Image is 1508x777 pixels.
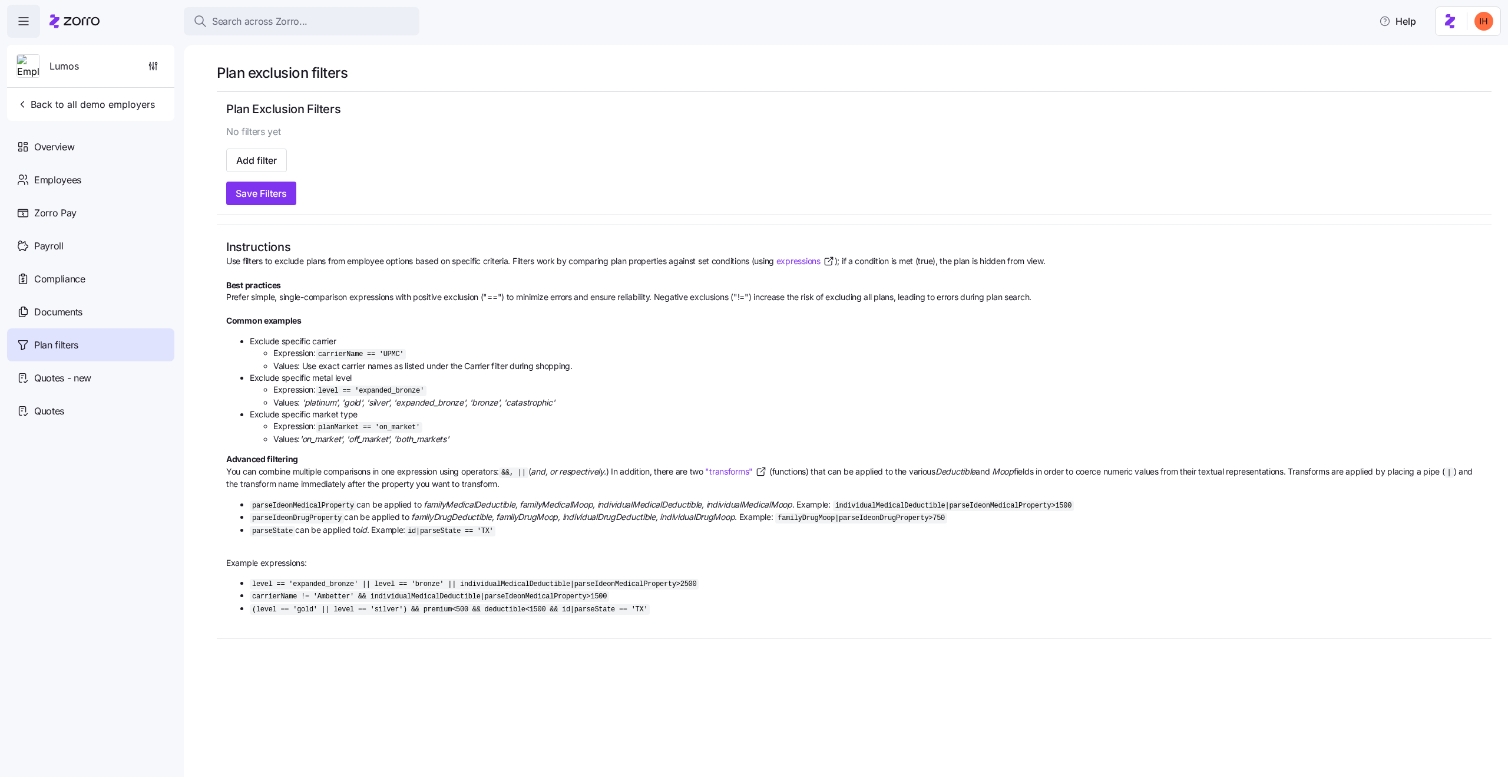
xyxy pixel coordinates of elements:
[250,409,1482,445] li: Exclude specific market type
[226,315,302,325] b: Common examples
[1379,14,1416,28] span: Help
[250,526,295,536] code: parseState
[273,433,1482,445] li: Values:
[7,163,174,196] a: Employees
[273,420,1482,433] li: Expression:
[226,280,281,290] b: Best practices
[7,361,174,394] a: Quotes - new
[49,59,79,74] span: Lumos
[833,501,1074,511] code: individualMedicalDeductible|parseIdeonMedicalProperty > 1500
[316,386,426,396] code: level == 'expanded_bronze'
[775,513,947,524] code: familyDrugMoop|parseIdeonDrugProperty > 750
[34,173,81,187] span: Employees
[250,579,699,590] code: level == 'expanded_bronze' || level == 'bronze' || individualMedicalDeductible|parseIdeonMedicalP...
[273,397,1482,409] li: Values:
[1445,467,1454,478] code: |
[34,404,64,419] span: Quotes
[935,466,975,476] i: Deductible
[250,501,356,511] code: parseIdeonMedicalProperty
[7,394,174,427] a: Quotes
[212,14,307,29] span: Search across Zorro...
[250,511,1482,524] li: can be applied to . Example:
[236,153,277,167] span: Add filter
[531,466,606,476] i: and, or respectively.
[273,360,1482,372] li: Values: Use exact carrier names as listed under the Carrier filter during shopping.
[184,7,419,35] button: Search across Zorro...
[776,255,835,267] a: expressions
[34,272,85,287] span: Compliance
[250,513,344,524] code: parseIdeonDrugProperty
[226,255,1482,624] span: Use filters to exclude plans from employee options based on specific criteria. Filters work by co...
[250,372,1482,409] li: Exclude specific metal level
[316,349,406,360] code: carrierName == 'UPMC'
[705,466,767,478] a: "transforms"
[226,124,281,139] span: No filters yet
[250,499,1482,512] li: can be applied to . Example:
[421,499,792,509] i: familyMedicalDeductible, familyMedicalMoop, individualMedicalDeductible, individualMedicalMoop
[7,328,174,361] a: Plan filters
[250,604,650,615] code: (level == 'gold' || level == 'silver') && premium < 500 && deductible < 1500 && id|parseState == ...
[499,467,528,478] code: &&, ||
[273,384,1482,397] li: Expression:
[34,140,74,154] span: Overview
[226,149,287,172] button: Add filter
[316,422,422,433] code: planMarket == 'on_market'
[302,397,555,407] i: 'platinum', 'gold', 'silver', 'expanded_bronze', 'bronze', 'catastrophic'
[7,262,174,295] a: Compliance
[17,55,39,78] img: Employer logo
[34,338,78,353] span: Plan filters
[992,466,1014,476] i: Moop
[7,295,174,328] a: Documents
[34,206,77,220] span: Zorro Pay
[7,130,174,163] a: Overview
[405,526,495,536] code: id|parseState == 'TX'
[16,97,155,111] span: Back to all demo employers
[226,239,1482,255] h2: Instructions
[250,524,1482,537] li: can be applied to . Example:
[7,196,174,229] a: Zorro Pay
[236,186,287,200] span: Save Filters
[360,525,366,535] i: id
[34,371,91,386] span: Quotes - new
[34,305,82,320] span: Documents
[250,591,609,602] code: carrierName != 'Ambetter' && individualMedicalDeductible|parseIdeonMedicalProperty > 1500
[226,182,296,205] button: Save Filters
[250,335,1482,372] li: Exclude specific carrier
[1474,12,1493,31] img: f3711480c2c985a33e19d88a07d4c111
[273,347,1482,360] li: Expression:
[409,512,735,522] i: familyDrugDeductible, familyDrugMoop, individualDrugDeductible, individualDrugMoop
[300,434,449,444] i: 'on_market', 'off_market', 'both_markets'
[226,101,1482,117] h2: Plan Exclusion Filters
[12,93,160,116] button: Back to all demo employers
[1370,9,1426,33] button: Help
[34,239,64,253] span: Payroll
[217,64,1492,82] h1: Plan exclusion filters
[226,454,298,464] b: Advanced filtering
[7,229,174,262] a: Payroll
